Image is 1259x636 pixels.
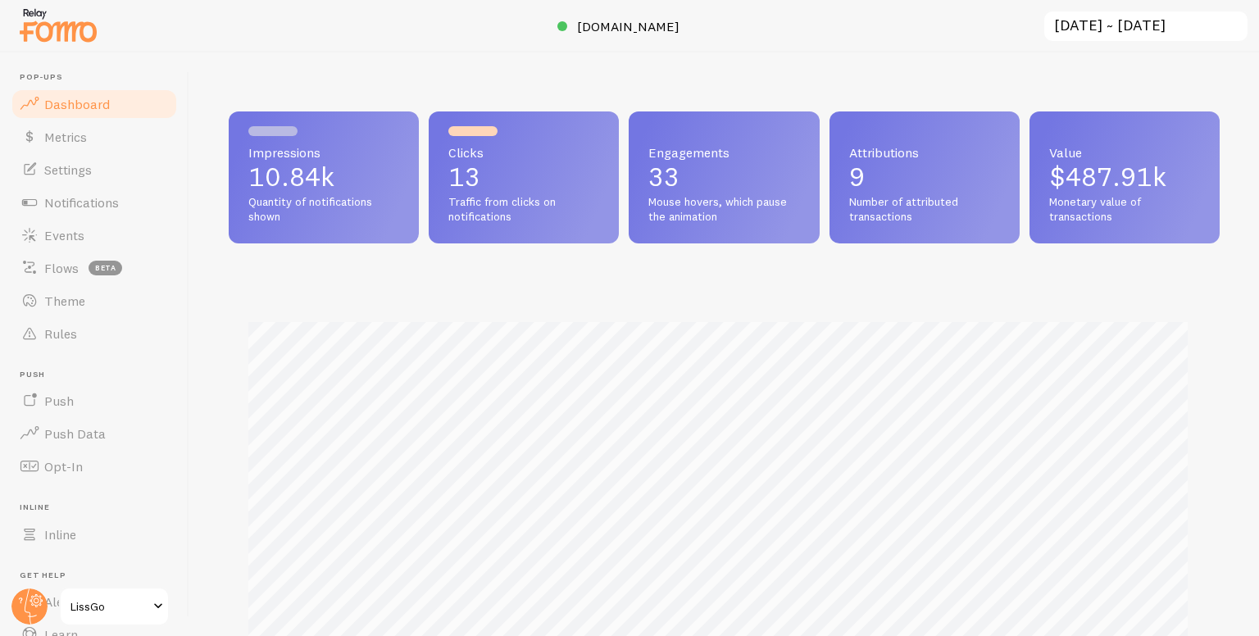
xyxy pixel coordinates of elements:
[648,146,799,159] span: Engagements
[849,146,1000,159] span: Attributions
[20,370,179,380] span: Push
[10,450,179,483] a: Opt-In
[10,153,179,186] a: Settings
[248,195,399,224] span: Quantity of notifications shown
[44,227,84,243] span: Events
[20,570,179,581] span: Get Help
[10,585,179,618] a: Alerts
[10,384,179,417] a: Push
[1049,146,1200,159] span: Value
[44,393,74,409] span: Push
[10,88,179,120] a: Dashboard
[44,260,79,276] span: Flows
[448,146,599,159] span: Clicks
[44,526,76,543] span: Inline
[1049,161,1166,193] span: $487.91k
[44,161,92,178] span: Settings
[44,325,77,342] span: Rules
[849,164,1000,190] p: 9
[44,129,87,145] span: Metrics
[59,587,170,626] a: LissGo
[10,317,179,350] a: Rules
[89,261,122,275] span: beta
[1049,195,1200,224] span: Monetary value of transactions
[20,502,179,513] span: Inline
[448,164,599,190] p: 13
[20,72,179,83] span: Pop-ups
[10,417,179,450] a: Push Data
[10,120,179,153] a: Metrics
[10,186,179,219] a: Notifications
[44,293,85,309] span: Theme
[44,96,110,112] span: Dashboard
[248,164,399,190] p: 10.84k
[44,425,106,442] span: Push Data
[44,458,83,475] span: Opt-In
[44,194,119,211] span: Notifications
[849,195,1000,224] span: Number of attributed transactions
[448,195,599,224] span: Traffic from clicks on notifications
[648,195,799,224] span: Mouse hovers, which pause the animation
[248,146,399,159] span: Impressions
[70,597,148,616] span: LissGo
[10,284,179,317] a: Theme
[10,518,179,551] a: Inline
[17,4,99,46] img: fomo-relay-logo-orange.svg
[10,252,179,284] a: Flows beta
[648,164,799,190] p: 33
[10,219,179,252] a: Events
